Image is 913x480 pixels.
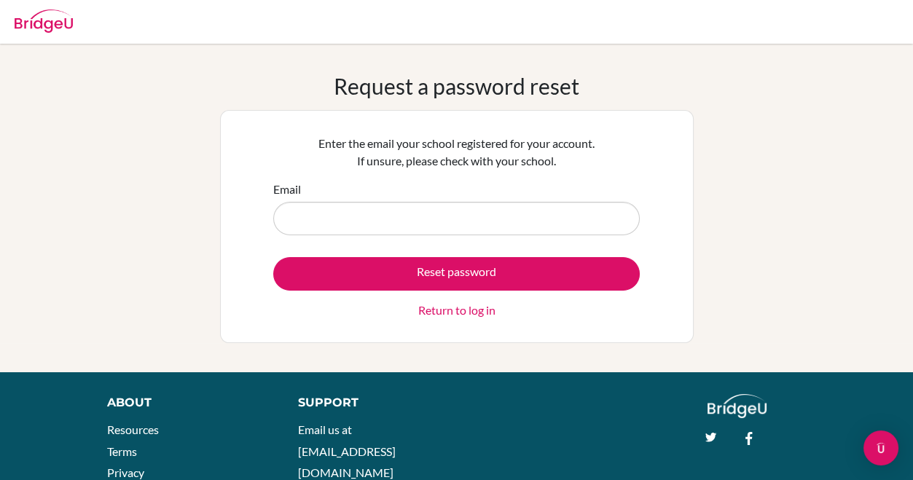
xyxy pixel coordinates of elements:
[15,9,73,33] img: Bridge-U
[863,430,898,465] div: Open Intercom Messenger
[298,422,396,479] a: Email us at [EMAIL_ADDRESS][DOMAIN_NAME]
[708,394,767,418] img: logo_white@2x-f4f0deed5e89b7ecb1c2cc34c3e3d731f90f0f143d5ea2071677605dd97b5244.png
[273,181,301,198] label: Email
[273,257,640,291] button: Reset password
[107,444,137,458] a: Terms
[107,465,144,479] a: Privacy
[107,394,265,412] div: About
[107,422,159,436] a: Resources
[334,73,579,99] h1: Request a password reset
[298,394,442,412] div: Support
[273,135,640,170] p: Enter the email your school registered for your account. If unsure, please check with your school.
[418,302,495,319] a: Return to log in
